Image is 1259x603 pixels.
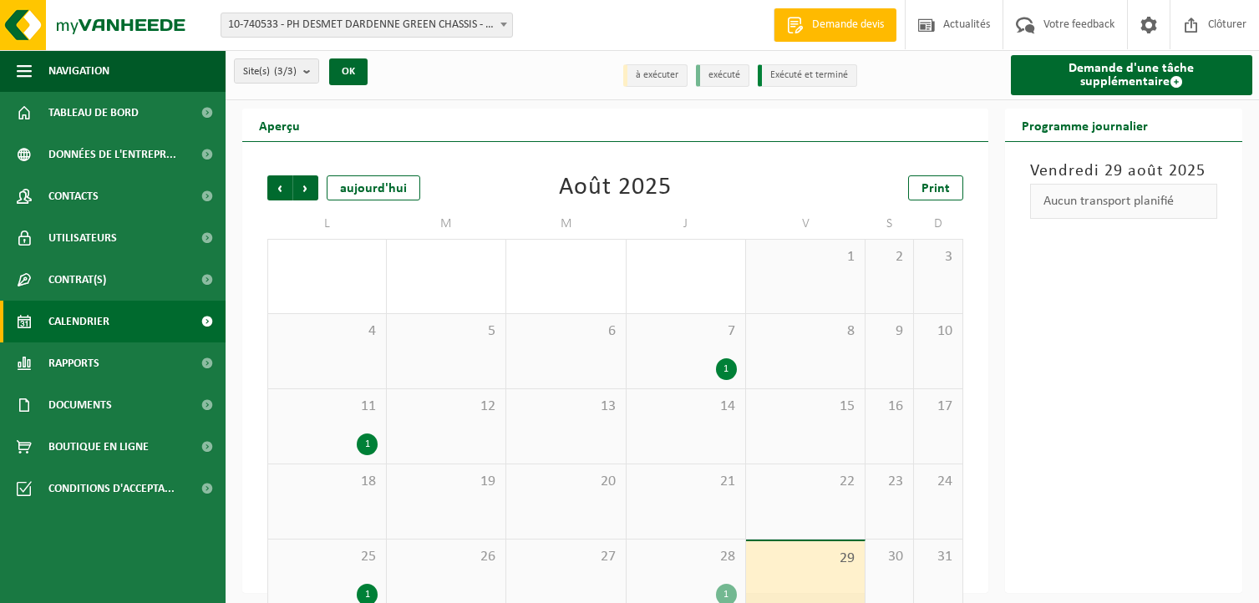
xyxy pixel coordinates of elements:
[1030,159,1217,184] h3: Vendredi 29 août 2025
[48,426,149,468] span: Boutique en ligne
[874,548,905,566] span: 30
[635,548,737,566] span: 28
[242,109,317,141] h2: Aperçu
[277,322,378,341] span: 4
[395,398,497,416] span: 12
[874,473,905,491] span: 23
[277,548,378,566] span: 25
[48,134,176,175] span: Données de l'entrepr...
[874,248,905,266] span: 2
[329,58,368,85] button: OK
[48,50,109,92] span: Navigation
[746,209,866,239] td: V
[48,217,117,259] span: Utilisateurs
[914,209,962,239] td: D
[506,209,626,239] td: M
[48,342,99,384] span: Rapports
[48,259,106,301] span: Contrat(s)
[559,175,672,200] div: Août 2025
[866,209,914,239] td: S
[515,322,617,341] span: 6
[267,175,292,200] span: Précédent
[754,322,856,341] span: 8
[293,175,318,200] span: Suivant
[1030,184,1217,219] div: Aucun transport planifié
[327,175,420,200] div: aujourd'hui
[635,398,737,416] span: 14
[716,358,737,380] div: 1
[48,92,139,134] span: Tableau de bord
[395,548,497,566] span: 26
[627,209,746,239] td: J
[754,473,856,491] span: 22
[922,473,953,491] span: 24
[48,468,175,509] span: Conditions d'accepta...
[1011,55,1252,95] a: Demande d'une tâche supplémentaire
[243,59,297,84] span: Site(s)
[922,398,953,416] span: 17
[921,182,950,195] span: Print
[515,398,617,416] span: 13
[754,550,856,568] span: 29
[758,64,857,87] li: Exécuté et terminé
[387,209,506,239] td: M
[696,64,749,87] li: exécuté
[274,66,297,77] count: (3/3)
[515,473,617,491] span: 20
[874,322,905,341] span: 9
[357,433,378,455] div: 1
[922,248,953,266] span: 3
[277,473,378,491] span: 18
[267,209,387,239] td: L
[774,8,896,42] a: Demande devis
[221,13,512,37] span: 10-740533 - PH DESMET DARDENNE GREEN CHASSIS - CHIMAY
[808,17,888,33] span: Demande devis
[515,548,617,566] span: 27
[48,175,99,217] span: Contacts
[754,398,856,416] span: 15
[922,548,953,566] span: 31
[395,322,497,341] span: 5
[1005,109,1165,141] h2: Programme journalier
[277,398,378,416] span: 11
[635,473,737,491] span: 21
[48,384,112,426] span: Documents
[908,175,963,200] a: Print
[48,301,109,342] span: Calendrier
[395,473,497,491] span: 19
[623,64,688,87] li: à exécuter
[234,58,319,84] button: Site(s)(3/3)
[754,248,856,266] span: 1
[221,13,513,38] span: 10-740533 - PH DESMET DARDENNE GREEN CHASSIS - CHIMAY
[874,398,905,416] span: 16
[922,322,953,341] span: 10
[635,322,737,341] span: 7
